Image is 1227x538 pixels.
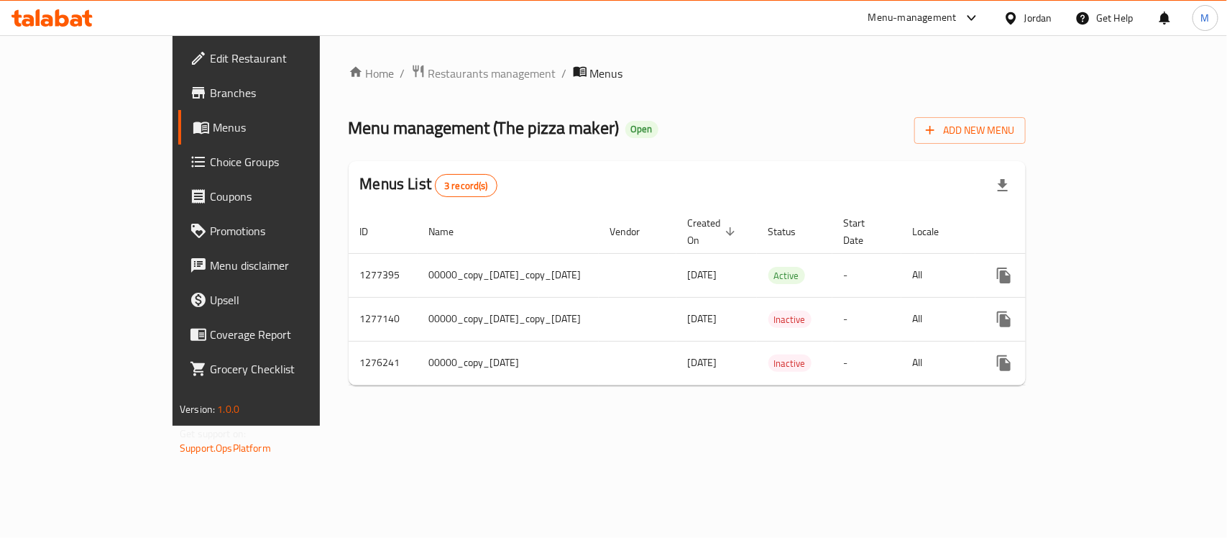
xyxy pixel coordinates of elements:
[844,214,884,249] span: Start Date
[926,122,1014,140] span: Add New Menu
[418,341,599,385] td: 00000_copy_[DATE]
[562,65,567,82] li: /
[418,253,599,297] td: 00000_copy_[DATE]_copy_[DATE]
[975,210,1136,254] th: Actions
[178,41,377,76] a: Edit Restaurant
[180,439,271,457] a: Support.OpsPlatform
[178,76,377,110] a: Branches
[768,311,812,328] span: Inactive
[688,214,740,249] span: Created On
[178,179,377,214] a: Coupons
[210,222,366,240] span: Promotions
[1024,10,1052,26] div: Jordan
[210,84,366,101] span: Branches
[768,268,805,284] span: Active
[178,145,377,179] a: Choice Groups
[1021,302,1056,337] button: Change Status
[178,352,377,386] a: Grocery Checklist
[210,291,366,309] span: Upsell
[180,400,215,419] span: Version:
[1021,258,1056,293] button: Change Status
[625,123,658,135] span: Open
[987,346,1021,380] button: more
[429,223,473,240] span: Name
[914,117,1026,144] button: Add New Menu
[349,64,1026,83] nav: breadcrumb
[832,253,901,297] td: -
[985,168,1020,203] div: Export file
[360,223,387,240] span: ID
[428,65,556,82] span: Restaurants management
[688,353,717,372] span: [DATE]
[217,400,239,419] span: 1.0.0
[913,223,958,240] span: Locale
[349,297,418,341] td: 1277140
[213,119,366,136] span: Menus
[768,223,815,240] span: Status
[178,317,377,352] a: Coverage Report
[688,309,717,328] span: [DATE]
[768,311,812,328] div: Inactive
[400,65,405,82] li: /
[901,253,975,297] td: All
[832,341,901,385] td: -
[987,302,1021,337] button: more
[349,210,1136,386] table: enhanced table
[868,9,957,27] div: Menu-management
[436,179,497,193] span: 3 record(s)
[901,297,975,341] td: All
[901,341,975,385] td: All
[418,297,599,341] td: 00000_copy_[DATE]_copy_[DATE]
[349,111,620,144] span: Menu management ( The pizza maker )
[1021,346,1056,380] button: Change Status
[210,360,366,378] span: Grocery Checklist
[590,65,623,82] span: Menus
[180,424,246,443] span: Get support on:
[349,253,418,297] td: 1277395
[832,297,901,341] td: -
[349,341,418,385] td: 1276241
[178,248,377,283] a: Menu disclaimer
[625,121,658,138] div: Open
[210,153,366,170] span: Choice Groups
[768,355,812,372] div: Inactive
[360,173,497,197] h2: Menus List
[688,265,717,284] span: [DATE]
[178,110,377,145] a: Menus
[435,174,497,197] div: Total records count
[768,355,812,372] span: Inactive
[178,214,377,248] a: Promotions
[411,64,556,83] a: Restaurants management
[210,50,366,67] span: Edit Restaurant
[210,257,366,274] span: Menu disclaimer
[210,188,366,205] span: Coupons
[210,326,366,343] span: Coverage Report
[987,258,1021,293] button: more
[1201,10,1210,26] span: M
[178,283,377,317] a: Upsell
[610,223,659,240] span: Vendor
